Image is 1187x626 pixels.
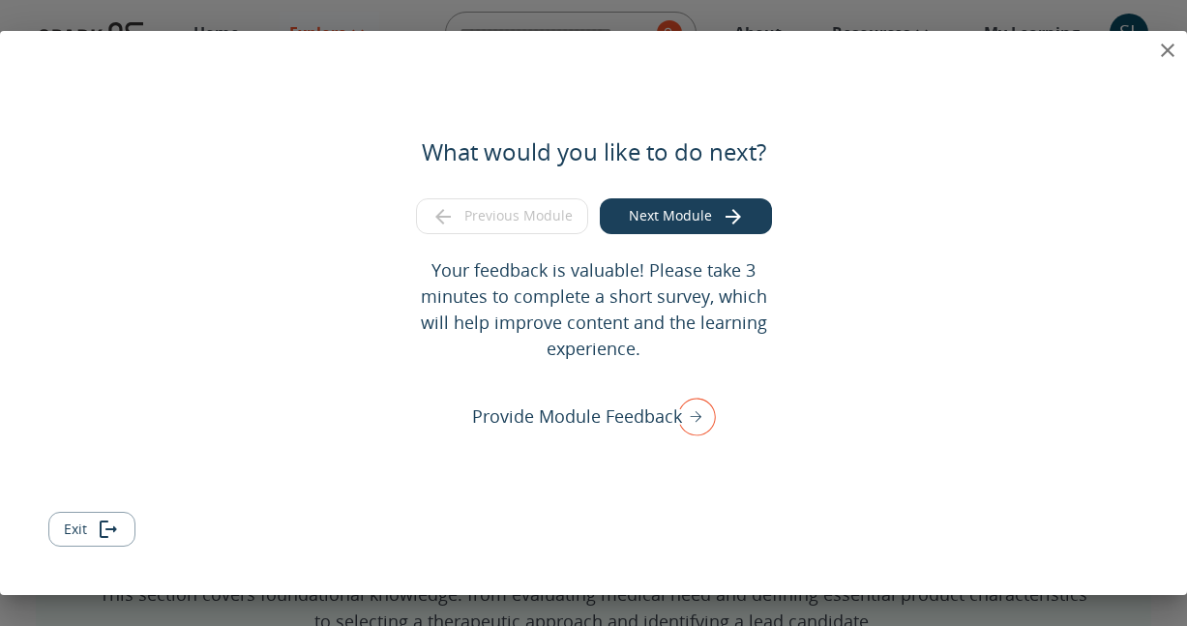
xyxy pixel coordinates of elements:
[472,391,716,441] div: Provide Module Feedback
[422,136,766,167] h5: What would you like to do next?
[48,512,135,548] button: Exit module
[668,391,716,441] img: right arrow
[415,257,771,362] p: Your feedback is valuable! Please take 3 minutes to complete a short survey, which will help impr...
[600,198,772,234] button: Go to next module
[1148,31,1187,70] button: close
[472,403,682,430] p: Provide Module Feedback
